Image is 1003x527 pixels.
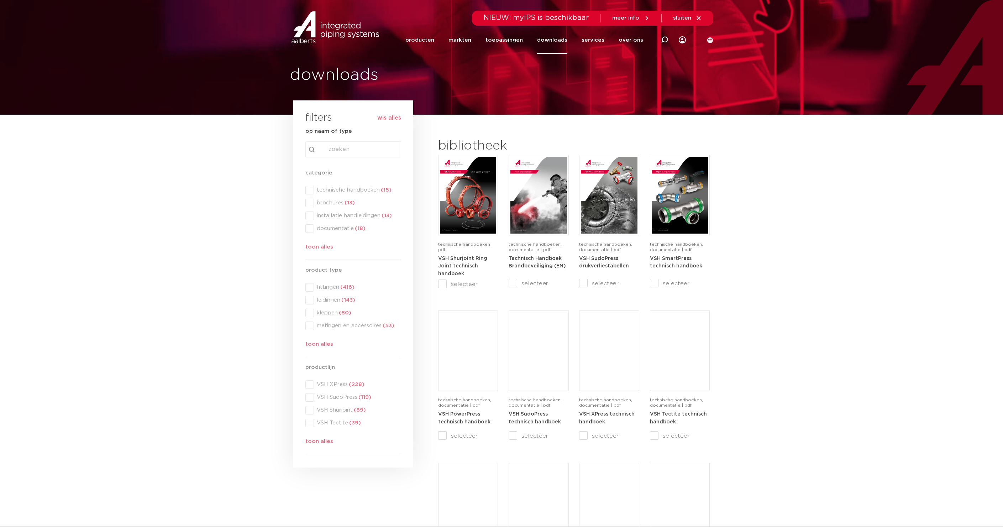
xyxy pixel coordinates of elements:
[405,26,643,54] nav: Menu
[509,411,561,424] a: VSH SudoPress technisch handboek
[509,279,568,288] label: selecteer
[448,26,471,54] a: markten
[483,14,589,21] span: NIEUW: myIPS is beschikbaar
[579,256,629,269] a: VSH SudoPress drukverliestabellen
[305,129,352,134] strong: op naam of type
[582,26,604,54] a: services
[579,279,639,288] label: selecteer
[650,411,707,424] a: VSH Tectite technisch handboek
[440,312,496,389] img: VSH-PowerPress_A4TM_5008817_2024_3.1_NL-pdf.jpg
[438,398,491,407] span: technische handboeken, documentatie | pdf
[612,15,639,21] span: meer info
[650,432,710,440] label: selecteer
[619,26,643,54] a: over ons
[509,256,566,269] a: Technisch Handboek Brandbeveiliging (EN)
[438,137,565,155] h2: bibliotheek
[581,157,637,234] img: VSH-SudoPress_A4PLT_5007706_2024-2.0_NL-pdf.jpg
[440,157,496,234] img: VSH-Shurjoint-RJ_A4TM_5011380_2025_1.1_EN-pdf.jpg
[650,256,702,269] a: VSH SmartPress technisch handboek
[579,432,639,440] label: selecteer
[650,412,707,424] strong: VSH Tectite technisch handboek
[581,312,637,389] img: VSH-XPress_A4TM_5008762_2025_4.1_NL-pdf.jpg
[650,242,703,252] span: technische handboeken, documentatie | pdf
[673,15,691,21] span: sluiten
[652,312,708,389] img: VSH-Tectite_A4TM_5009376-2024-2.0_NL-pdf.jpg
[438,242,493,252] span: technische handboeken | pdf
[405,26,434,54] a: producten
[509,398,562,407] span: technische handboeken, documentatie | pdf
[438,412,490,424] strong: VSH PowerPress technisch handboek
[509,432,568,440] label: selecteer
[579,411,635,424] a: VSH XPress technisch handboek
[537,26,567,54] a: downloads
[652,157,708,234] img: VSH-SmartPress_A4TM_5009301_2023_2.0-EN-pdf.jpg
[509,412,561,424] strong: VSH SudoPress technisch handboek
[650,398,703,407] span: technische handboeken, documentatie | pdf
[510,312,567,389] img: VSH-SudoPress_A4TM_5001604-2023-3.0_NL-pdf.jpg
[438,432,498,440] label: selecteer
[579,398,632,407] span: technische handboeken, documentatie | pdf
[485,26,523,54] a: toepassingen
[510,157,567,234] img: FireProtection_A4TM_5007915_2025_2.0_EN-pdf.jpg
[673,15,702,21] a: sluiten
[579,412,635,424] strong: VSH XPress technisch handboek
[438,256,487,276] a: VSH Shurjoint Ring Joint technisch handboek
[290,64,498,87] h1: downloads
[650,279,710,288] label: selecteer
[305,110,332,127] h3: filters
[438,280,498,288] label: selecteer
[612,15,650,21] a: meer info
[438,411,490,424] a: VSH PowerPress technisch handboek
[509,242,562,252] span: technische handboeken, documentatie | pdf
[579,242,632,252] span: technische handboeken, documentatie | pdf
